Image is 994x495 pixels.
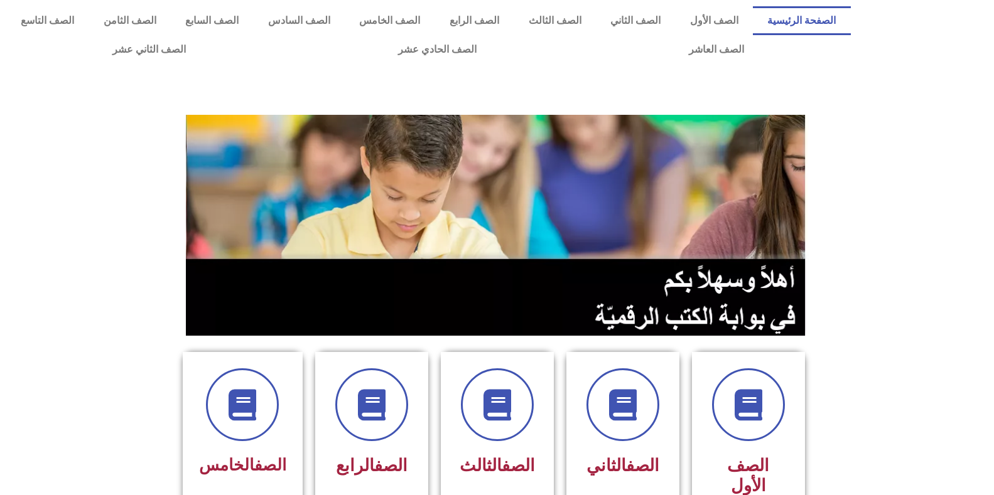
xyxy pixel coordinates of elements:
a: الصف الرابع [435,6,514,35]
a: الصف الأول [675,6,753,35]
a: الصف الحادي عشر [292,35,583,64]
a: الصف العاشر [583,35,850,64]
a: الصف الثالث [514,6,596,35]
a: الصف [502,455,535,476]
a: الصف السابع [171,6,254,35]
a: الصف الثاني [596,6,676,35]
a: الصف السادس [254,6,345,35]
a: الصف الثاني عشر [6,35,292,64]
span: الرابع [336,455,408,476]
a: الصف [626,455,659,476]
a: الصفحة الرئيسية [753,6,851,35]
a: الصف [374,455,408,476]
a: الصف [254,455,286,474]
a: الصف التاسع [6,6,89,35]
span: الخامس [199,455,286,474]
a: الصف الثامن [89,6,171,35]
span: الثالث [460,455,535,476]
span: الثاني [586,455,659,476]
a: الصف الخامس [345,6,435,35]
